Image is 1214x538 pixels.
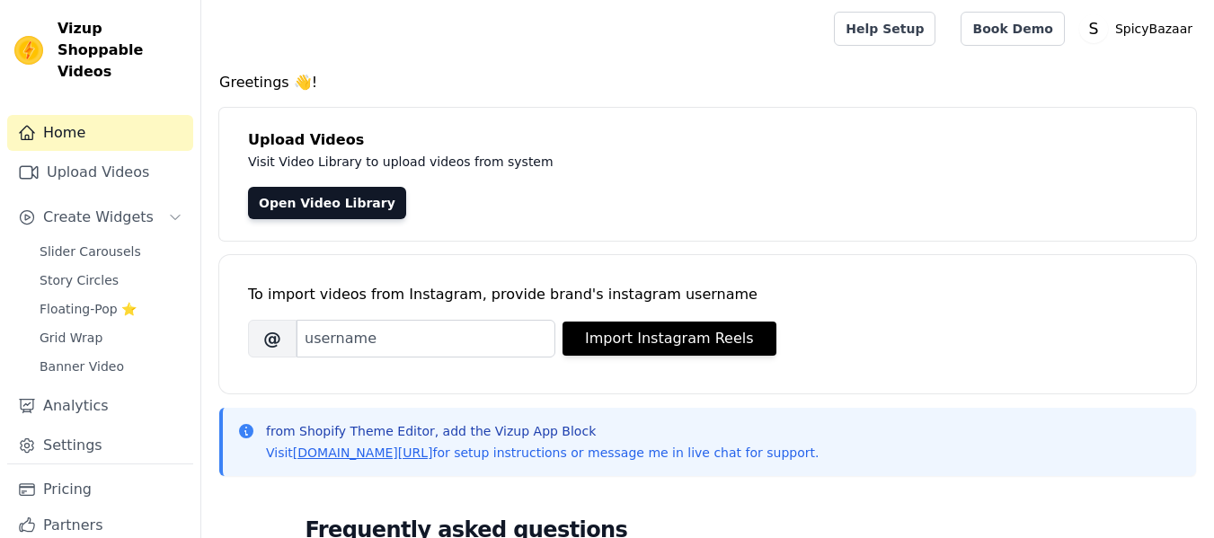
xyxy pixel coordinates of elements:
span: Floating-Pop ⭐ [40,300,137,318]
a: Floating-Pop ⭐ [29,296,193,322]
a: Grid Wrap [29,325,193,350]
a: Pricing [7,472,193,507]
text: S [1088,20,1098,38]
p: Visit for setup instructions or message me in live chat for support. [266,444,819,462]
a: Open Video Library [248,187,406,219]
p: from Shopify Theme Editor, add the Vizup App Block [266,422,819,440]
a: Settings [7,428,193,463]
h4: Upload Videos [248,129,1167,151]
a: Help Setup [834,12,935,46]
a: Home [7,115,193,151]
button: S SpicyBazaar [1079,13,1200,45]
a: Book Demo [961,12,1064,46]
a: Banner Video [29,354,193,379]
div: To import videos from Instagram, provide brand's instagram username [248,284,1167,305]
input: username [297,320,555,357]
span: @ [248,320,297,357]
span: Vizup Shoppable Videos [58,18,186,83]
a: Slider Carousels [29,239,193,264]
p: SpicyBazaar [1108,13,1200,45]
a: Analytics [7,388,193,424]
span: Story Circles [40,271,119,289]
span: Create Widgets [43,207,154,228]
span: Grid Wrap [40,329,102,347]
a: Upload Videos [7,154,193,190]
img: Vizup [14,36,43,65]
button: Create Widgets [7,199,193,235]
span: Banner Video [40,357,124,375]
p: Visit Video Library to upload videos from system [248,151,1053,172]
h4: Greetings 👋! [219,72,1196,93]
a: Story Circles [29,268,193,293]
button: Import Instagram Reels [563,322,776,356]
span: Slider Carousels [40,243,141,260]
a: [DOMAIN_NAME][URL] [293,445,433,460]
